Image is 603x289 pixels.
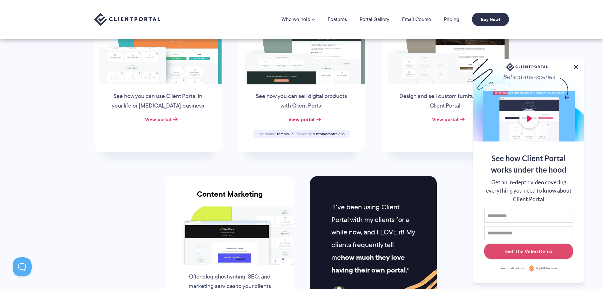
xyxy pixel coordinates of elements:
[258,131,276,136] span: Username
[166,190,293,206] h3: Content Marketing
[288,115,314,123] a: View portal
[145,115,171,123] a: View portal
[296,131,312,136] span: Password
[331,201,415,277] p: I've been using Client Portal with my clients for a while now, and I LOVE it! My clients frequent...
[505,247,552,255] div: Get The Video Demo
[536,266,557,271] span: RightMessage
[328,17,347,22] a: Features
[528,265,535,272] img: Personalized with RightMessage
[432,115,458,123] a: View portal
[331,252,406,275] strong: how much they love having their own portal
[484,153,573,175] div: See how Client Portal works under the hood
[13,257,32,276] iframe: Toggle Customer Support
[484,244,573,259] button: Get The Video Demo
[484,265,573,272] a: Personalized withRightMessage
[500,266,526,271] span: Personalized with
[402,17,431,22] a: Email Course
[444,17,459,22] a: Pricing
[360,17,389,22] a: Portal Gallery
[277,131,294,136] span: tompickle
[253,92,349,111] p: See how you can sell digital products with Client Portal
[281,17,315,22] a: Who we help
[313,131,345,136] span: customerportal638
[484,178,573,203] div: Get an in-depth video covering everything you need to know about Client Portal
[397,92,493,111] p: Design and sell custom furniture with Client Portal
[472,13,509,26] a: Buy Now!
[110,92,206,111] p: See how you can use Client Portal in your life or [MEDICAL_DATA] business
